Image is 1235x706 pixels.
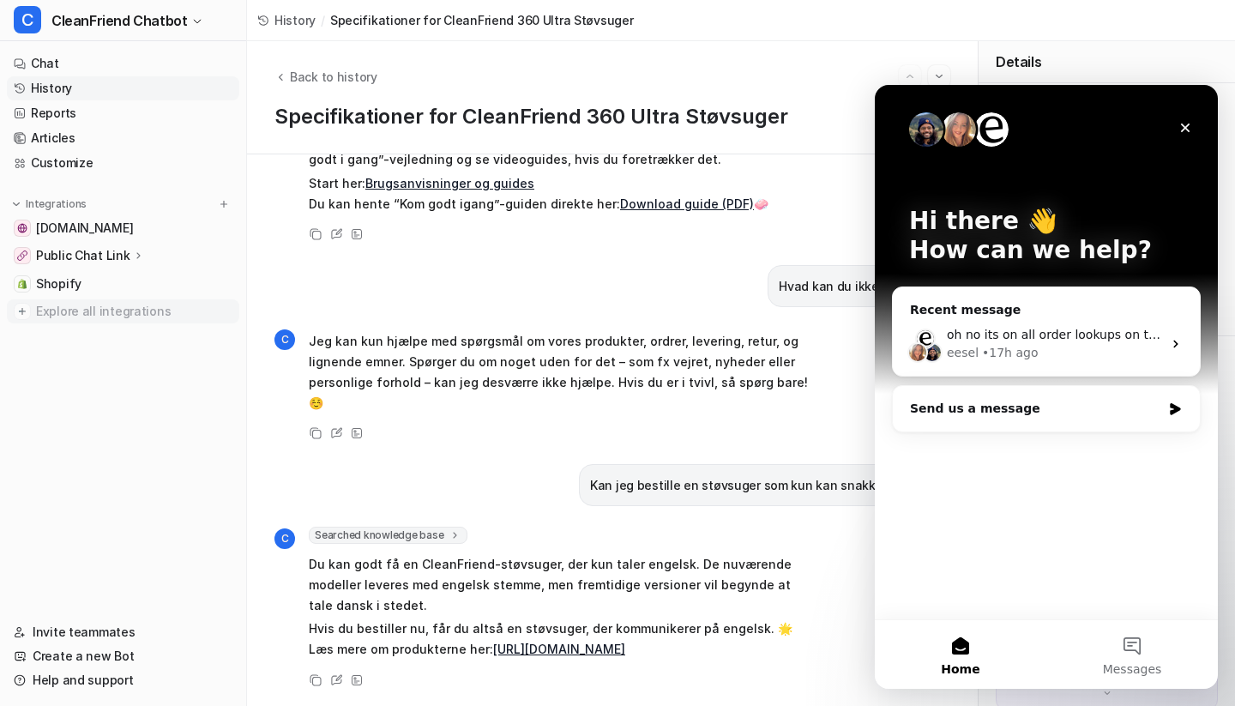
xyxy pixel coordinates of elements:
[17,300,326,347] div: Send us a message
[36,298,232,325] span: Explore all integrations
[274,11,316,29] span: History
[257,11,316,29] a: History
[17,250,27,261] img: Public Chat Link
[26,197,87,211] p: Integrations
[330,11,634,29] span: Specifikationer for CleanFriend 360 Ultra Støvsuger
[72,243,537,256] span: oh no its on all order lookups on this bot it seems. What are we doing wrong?
[36,275,81,293] span: Shopify
[17,223,27,233] img: cleanfriend.dk
[7,620,239,644] a: Invite teammates
[493,642,625,656] a: [URL][DOMAIN_NAME]
[36,220,133,237] span: [DOMAIN_NAME]
[36,247,130,264] p: Public Chat Link
[1101,687,1113,699] img: down-arrow
[7,272,239,296] a: ShopifyShopify
[14,303,31,320] img: explore all integrations
[7,51,239,75] a: Chat
[17,279,27,289] img: Shopify
[7,196,92,213] button: Integrations
[321,11,325,29] span: /
[7,216,239,240] a: cleanfriend.dk[DOMAIN_NAME]
[899,65,921,87] button: Go to previous session
[7,101,239,125] a: Reports
[590,475,939,496] p: Kan jeg bestille en støvsuger som kun kan snakke engelsk?
[218,198,230,210] img: menu_add.svg
[875,85,1218,689] iframe: Intercom live chat
[35,315,286,333] div: Send us a message
[7,668,239,692] a: Help and support
[904,69,916,84] img: Previous session
[7,644,239,668] a: Create a new Bot
[72,259,104,277] div: eesel
[7,151,239,175] a: Customize
[10,198,22,210] img: expand menu
[274,528,295,549] span: C
[274,329,295,350] span: C
[274,105,950,130] h1: Specifikationer for CleanFriend 360 Ultra Støvsuger
[7,126,239,150] a: Articles
[779,276,939,297] p: Hvad kan du ikke svare på?
[7,76,239,100] a: History
[295,27,326,58] div: Close
[979,41,1235,83] div: Details
[172,535,343,604] button: Messages
[290,68,377,86] span: Back to history
[933,69,945,84] img: Next session
[7,299,239,323] a: Explore all integrations
[107,259,163,277] div: • 17h ago
[309,554,810,616] p: Du kan godt få en CleanFriend-støvsuger, der kun taler engelsk. De nuværende modeller leveres med...
[274,68,377,86] button: Back to history
[14,6,41,33] span: C
[620,196,754,211] a: Download guide (PDF)
[66,578,105,590] span: Home
[51,9,187,33] span: CleanFriend Chatbot
[309,173,810,214] p: Start her: Du kan hente “Kom godt igang”-guiden direkte her: 🧼
[365,176,534,190] a: Brugsanvisninger og guides
[309,331,810,413] p: Jeg kan kun hjælpe med spørgsmål om vores produkter, ordrer, levering, retur, og lignende emner. ...
[309,619,810,660] p: Hvis du bestiller nu, får du altså en støvsuger, der kommunikerer på engelsk. 🌟 Læs mere om produ...
[228,578,287,590] span: Messages
[309,527,467,544] span: Searched knowledge base
[928,65,950,87] button: Go to next session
